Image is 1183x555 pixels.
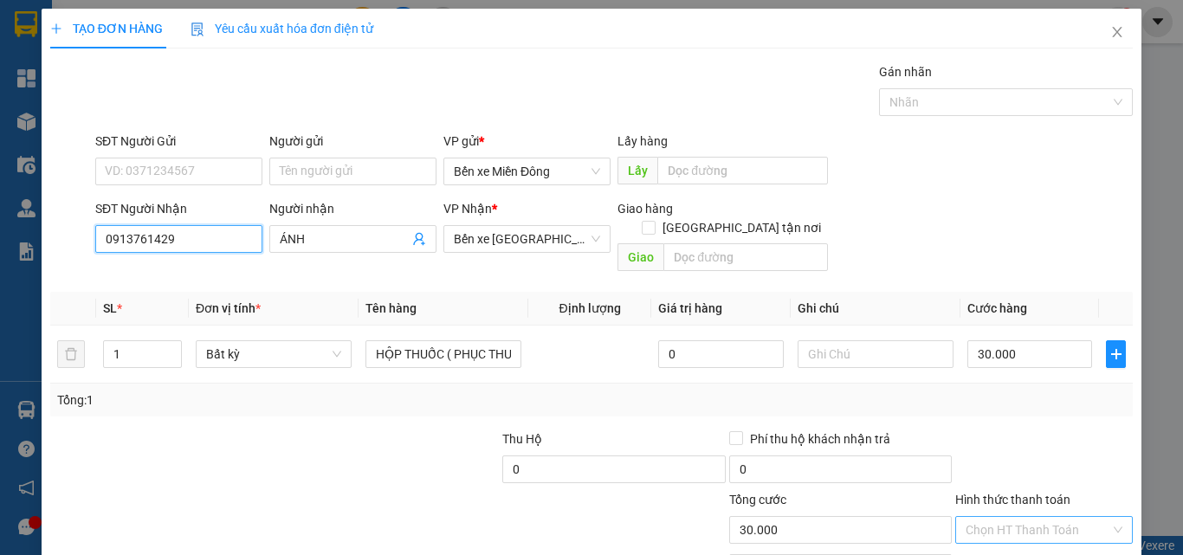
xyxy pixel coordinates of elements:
span: Định lượng [559,301,620,315]
span: Bến xe Quảng Ngãi [454,226,600,252]
th: Ghi chú [791,292,960,326]
span: user-add [412,232,426,246]
img: icon [191,23,204,36]
button: Close [1093,9,1141,57]
input: Dọc đường [657,157,828,184]
span: Bất kỳ [206,341,341,367]
span: Thu Hộ [502,432,542,446]
input: 0 [658,340,783,368]
span: Đơn vị tính [196,301,261,315]
div: Tổng: 1 [57,390,458,410]
button: plus [1106,340,1126,368]
li: Rạng Đông Buslines [9,9,251,74]
span: Lấy hàng [617,134,668,148]
div: SĐT Người Gửi [95,132,262,151]
span: SL [103,301,117,315]
span: TẠO ĐƠN HÀNG [50,22,163,35]
div: VP gửi [443,132,611,151]
span: Yêu cầu xuất hóa đơn điện tử [191,22,373,35]
span: VP Nhận [443,202,492,216]
span: Giao hàng [617,202,673,216]
input: VD: Bàn, Ghế [365,340,521,368]
input: Ghi Chú [798,340,954,368]
span: plus [1107,347,1125,361]
button: delete [57,340,85,368]
span: Phí thu hộ khách nhận trả [743,429,897,449]
div: Người nhận [269,199,436,218]
span: Giá trị hàng [658,301,722,315]
span: Bến xe Miền Đông [454,158,600,184]
li: VP Bến xe [GEOGRAPHIC_DATA] [120,94,230,151]
span: Lấy [617,157,657,184]
label: Gán nhãn [879,65,932,79]
span: Giao [617,243,663,271]
span: Cước hàng [967,301,1027,315]
span: [GEOGRAPHIC_DATA] tận nơi [656,218,828,237]
label: Hình thức thanh toán [955,493,1070,507]
li: VP Bến xe Miền Đông [9,94,120,132]
input: Dọc đường [663,243,828,271]
span: plus [50,23,62,35]
span: Tổng cước [729,493,786,507]
div: Người gửi [269,132,436,151]
span: Tên hàng [365,301,417,315]
span: close [1110,25,1124,39]
div: SĐT Người Nhận [95,199,262,218]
